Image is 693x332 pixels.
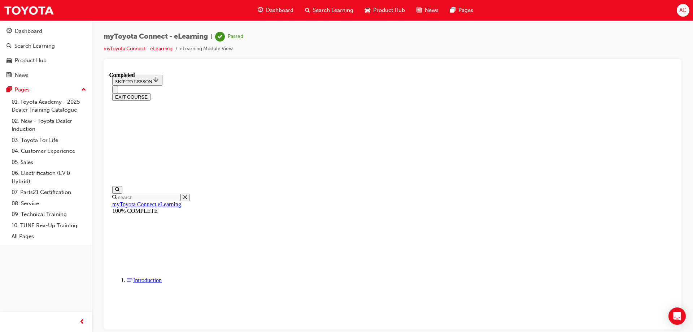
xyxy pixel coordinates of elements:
div: 100% COMPLETE [3,136,563,142]
a: news-iconNews [411,3,444,18]
div: Search Learning [14,42,55,50]
span: AC [679,6,687,14]
button: SKIP TO LESSON [3,3,53,14]
a: Search Learning [3,39,89,53]
span: Dashboard [266,6,293,14]
span: Pages [458,6,473,14]
a: 02. New - Toyota Dealer Induction [9,116,89,135]
span: prev-icon [79,318,85,327]
div: Pages [15,86,30,94]
span: guage-icon [258,6,263,15]
span: search-icon [6,43,12,49]
a: pages-iconPages [444,3,479,18]
span: news-icon [6,72,12,79]
a: 08. Service [9,198,89,209]
div: Dashboard [15,27,42,35]
a: myToyota Connect - eLearning [104,46,173,52]
li: eLearning Module View [180,45,233,53]
div: Passed [228,33,243,40]
a: car-iconProduct Hub [359,3,411,18]
button: Pages [3,83,89,96]
span: car-icon [6,57,12,64]
span: pages-icon [450,6,456,15]
div: News [15,71,29,79]
a: guage-iconDashboard [252,3,299,18]
span: car-icon [365,6,370,15]
button: Open search menu [3,114,13,122]
span: pages-icon [6,87,12,93]
span: | [211,33,212,41]
span: myToyota Connect - eLearning [104,33,208,41]
span: up-icon [81,85,86,95]
button: Close search menu [71,122,80,129]
a: 06. Electrification (EV & Hybrid) [9,168,89,187]
a: 07. Parts21 Certification [9,187,89,198]
button: DashboardSearch LearningProduct HubNews [3,23,89,83]
a: Product Hub [3,54,89,67]
a: 04. Customer Experience [9,146,89,157]
span: learningRecordVerb_PASS-icon [215,32,225,42]
a: 01. Toyota Academy - 2025 Dealer Training Catalogue [9,96,89,116]
div: Product Hub [15,56,47,65]
span: guage-icon [6,28,12,35]
a: search-iconSearch Learning [299,3,359,18]
a: News [3,69,89,82]
button: AC [677,4,689,17]
a: 05. Sales [9,157,89,168]
span: news-icon [417,6,422,15]
button: EXIT COURSE [3,21,41,29]
a: Dashboard [3,25,89,38]
span: SKIP TO LESSON [6,7,50,12]
img: Trak [4,2,54,18]
a: 10. TUNE Rev-Up Training [9,220,89,231]
a: 03. Toyota For Life [9,135,89,146]
span: News [425,6,439,14]
span: Product Hub [373,6,405,14]
a: myToyota Connect eLearning [3,129,72,135]
div: Open Intercom Messenger [668,307,686,325]
span: search-icon [305,6,310,15]
input: Search [7,122,71,129]
a: 09. Technical Training [9,209,89,220]
button: Close navigation menu [3,14,9,21]
span: Search Learning [313,6,353,14]
a: All Pages [9,231,89,242]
